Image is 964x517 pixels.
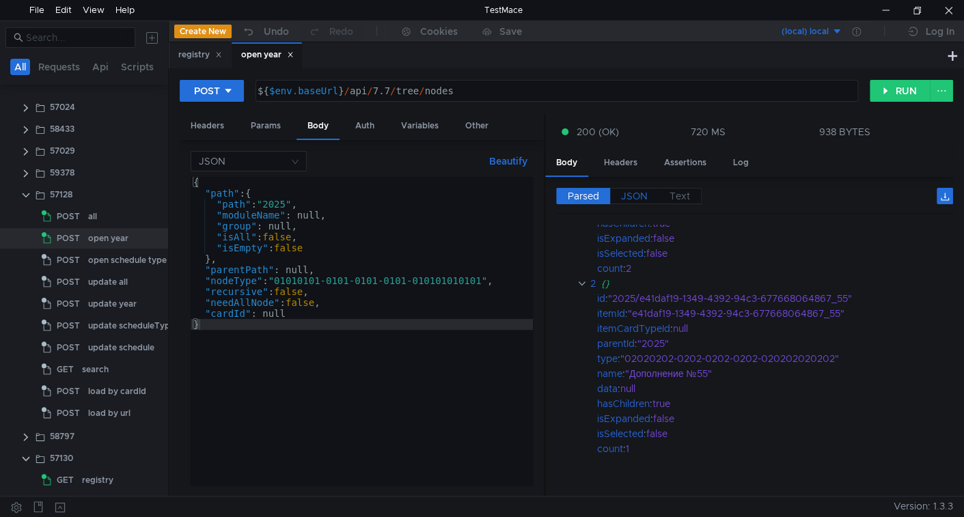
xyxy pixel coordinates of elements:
div: Other [454,113,499,139]
div: load by url [88,403,130,423]
div: Log In [926,23,954,40]
div: Redo [329,23,353,40]
button: RUN [870,80,931,102]
div: Auth [344,113,385,139]
div: Assertions [653,150,717,176]
div: : [597,291,953,306]
button: Requests [34,59,84,75]
div: false [653,411,937,426]
div: data [597,381,618,396]
span: POST [57,381,80,402]
div: 57024 [50,97,75,117]
span: JSON [621,190,648,202]
div: "Дополнение №55" [625,366,935,381]
div: Headers [593,150,648,176]
div: null [620,381,935,396]
div: {} [601,276,934,291]
div: update schedule [88,337,154,358]
div: Variables [390,113,450,139]
div: "2025" [637,336,936,351]
div: 57029 [50,141,75,161]
span: POST [57,206,80,227]
span: POST [57,316,80,336]
div: hasChildren [597,396,650,411]
div: : [597,321,953,336]
div: "e41daf19-1349-4392-94c3-677668064867_55" [628,306,935,321]
div: false [646,426,937,441]
div: update scheduleType [88,316,175,336]
button: POST [180,80,244,102]
div: false [646,246,937,261]
div: 57130 [50,448,73,469]
span: POST [57,337,80,358]
div: : [597,231,953,246]
div: registry [178,48,222,62]
button: All [10,59,30,75]
div: load by cardId [88,381,146,402]
div: Headers [180,113,235,139]
div: : [597,306,953,321]
span: GET [57,470,74,490]
span: POST [57,250,80,270]
div: : [597,396,953,411]
button: Redo [299,21,363,42]
div: Log [722,150,760,176]
div: open year [241,48,294,62]
div: 2 [590,276,596,291]
div: : [597,336,953,351]
div: : [597,261,953,276]
div: count [597,261,623,276]
div: : [597,351,953,366]
div: open schedule type [88,250,167,270]
div: 938 BYTES [819,126,870,138]
div: isExpanded [597,231,650,246]
button: Create New [174,25,232,38]
div: Cookies [420,23,458,40]
span: POST [57,403,80,423]
div: 1 [626,441,935,456]
span: Version: 1.3.3 [894,497,953,516]
div: 720 MS [690,126,725,138]
div: name [597,366,622,381]
div: itemCardTypeId [597,321,670,336]
div: : [597,426,953,441]
div: Body [545,150,588,177]
div: parentId [597,336,635,351]
div: 59378 [50,163,74,183]
div: : [597,366,953,381]
button: (local) local [747,20,842,42]
button: Api [88,59,113,75]
div: "02020202-0202-0202-0202-020202020202" [620,351,935,366]
div: Params [240,113,292,139]
div: update all [88,272,128,292]
div: update year [88,294,137,314]
span: POST [57,294,80,314]
div: all [88,206,97,227]
div: isSelected [597,246,644,261]
button: Undo [232,21,299,42]
div: type [597,351,618,366]
div: POST [194,83,220,98]
div: Undo [264,23,289,40]
div: Save [499,27,522,36]
div: 58797 [50,426,74,447]
div: Body [297,113,340,140]
input: Search... [26,30,127,45]
div: "2025/e41daf19-1349-4392-94c3-677668064867_55" [608,291,934,306]
div: : [597,441,953,456]
div: isSelected [597,426,644,441]
div: id [597,291,605,306]
div: isExpanded [597,411,650,426]
button: Scripts [117,59,158,75]
div: 2 [626,261,935,276]
button: Beautify [484,153,533,169]
div: : [597,246,953,261]
div: 58433 [50,119,74,139]
div: (local) local [782,25,829,38]
div: null [673,321,938,336]
span: GET [57,359,74,380]
span: Parsed [568,190,599,202]
span: 200 (OK) [577,124,619,139]
div: open year [88,228,128,249]
div: : [597,381,953,396]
